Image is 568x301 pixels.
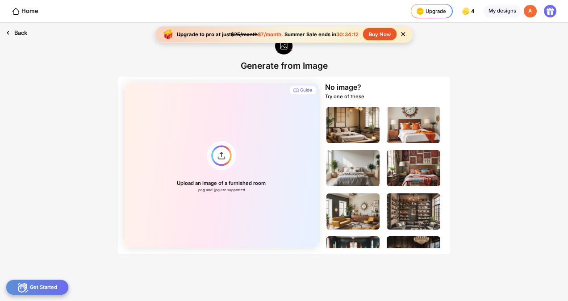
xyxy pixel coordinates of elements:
[326,107,380,143] img: bedroomImage1.jpg
[231,31,258,38] span: $25/month
[326,236,380,272] img: livingRoomImage3.jpg
[387,107,440,143] img: bedroomImage2.jpg
[387,193,440,230] img: livingRoomImage2.jpg
[6,280,69,295] div: Get Started
[336,31,359,38] span: 30:34:12
[258,31,283,38] span: $7/month.
[326,150,380,186] img: bedroomImage3.jpg
[363,28,397,40] div: Buy Now
[387,236,440,272] img: livingRoomImage4.jpg
[325,83,361,92] div: No image?
[326,193,380,230] img: livingRoomImage1.jpg
[161,27,175,42] img: upgrade-banner-new-year-icon.gif
[387,150,440,186] img: bedroomImage4.jpg
[12,7,38,16] div: Home
[283,31,360,38] div: Summer Sale ends in
[177,31,283,38] div: Upgrade to pro at just
[241,60,328,71] div: Generate from Image
[414,5,426,17] img: upgrade-nav-btn-icon.gif
[325,93,364,100] div: Try one of these
[484,5,521,18] div: My designs
[300,88,312,93] div: Guide
[414,5,447,17] div: Upgrade
[524,5,537,18] div: A
[471,8,476,14] span: 4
